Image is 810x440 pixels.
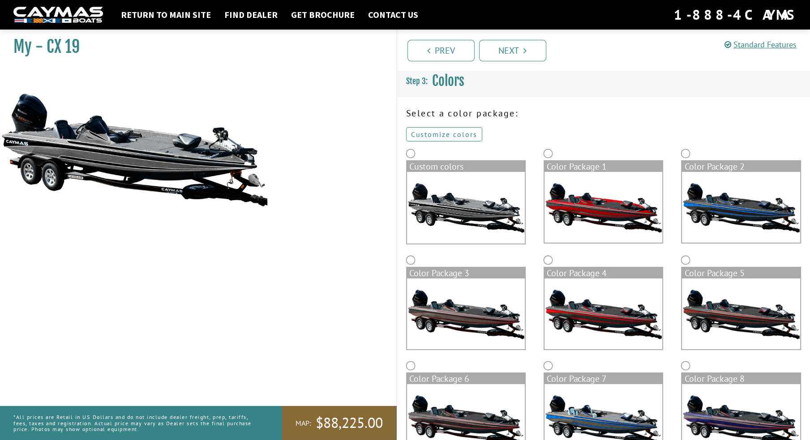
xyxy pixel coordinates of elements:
[13,410,262,436] p: *All prices are Retail in US Dollars and do not include dealer freight, prep, tariffs, fees, taxe...
[544,172,662,243] img: color_package_302.png
[296,419,311,428] span: MAP:
[544,161,662,172] div: Color Package 1
[406,107,801,120] p: Select a color package:
[220,9,282,21] a: Find Dealer
[407,373,525,384] div: Color Package 6
[407,278,525,349] img: color_package_304.png
[544,373,662,384] div: Color Package 7
[544,278,662,349] img: color_package_305.png
[406,127,482,141] a: Customize colors
[407,161,525,172] div: Custom colors
[282,406,396,440] a: MAP:$88,225.00
[674,5,797,25] div: 1-888-4CAYMAS
[13,7,103,23] img: white-logo-c9c8dbefe5ff5ceceb0f0178aa75bf4bb51f6bca0971e226c86eb53dfe498488.png
[724,39,797,50] a: Standard Features
[682,268,800,278] div: Color Package 5
[407,268,525,278] div: Color Package 3
[544,268,662,278] div: Color Package 4
[682,161,800,172] div: Color Package 2
[682,172,800,243] img: color_package_303.png
[316,414,383,432] span: $88,225.00
[407,40,475,61] a: Prev
[116,9,215,21] a: Return to main site
[287,9,359,21] a: Get Brochure
[682,373,800,384] div: Color Package 8
[364,9,423,21] a: Contact Us
[13,37,374,57] h1: My - CX 19
[682,278,800,349] img: color_package_306.png
[479,40,546,61] a: Next
[407,172,525,243] img: cx-Base-Layer.png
